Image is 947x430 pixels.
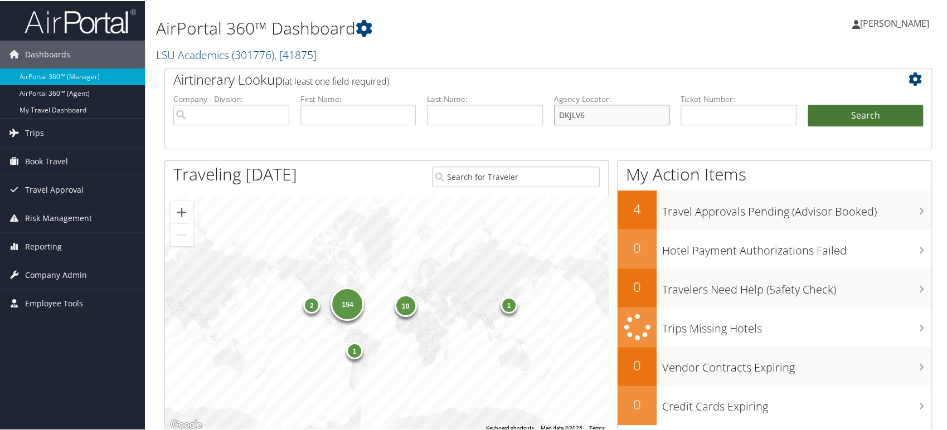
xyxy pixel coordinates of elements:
label: Last Name: [427,92,543,104]
a: 0Travelers Need Help (Safety Check) [618,267,931,306]
label: First Name: [300,92,416,104]
h1: My Action Items [618,162,931,185]
h3: Travelers Need Help (Safety Check) [662,275,931,296]
h1: AirPortal 360™ Dashboard [156,16,679,39]
span: (at least one field required) [283,74,389,86]
label: Agency Locator: [554,92,670,104]
h2: 4 [618,198,657,217]
span: Employee Tools [25,289,83,316]
h3: Vendor Contracts Expiring [662,353,931,374]
div: 2 [304,296,320,312]
span: Trips [25,118,44,146]
a: Terms (opens in new tab) [589,424,605,430]
div: 1 [346,341,363,358]
h2: 0 [618,355,657,374]
h1: Traveling [DATE] [173,162,297,185]
img: airportal-logo.png [25,7,136,33]
h2: Airtinerary Lookup [173,69,859,88]
a: LSU Academics [156,46,317,61]
h3: Trips Missing Hotels [662,314,931,335]
h2: 0 [618,276,657,295]
h2: 0 [618,394,657,413]
label: Company - Division: [173,92,289,104]
span: Risk Management [25,203,92,231]
span: Reporting [25,232,62,260]
h2: 0 [618,237,657,256]
a: Trips Missing Hotels [618,306,931,346]
div: 10 [395,294,417,316]
a: 0Vendor Contracts Expiring [618,346,931,385]
span: Travel Approval [25,175,84,203]
div: 154 [331,286,365,320]
h3: Hotel Payment Authorizations Failed [662,236,931,257]
span: Dashboards [25,40,70,67]
a: 4Travel Approvals Pending (Advisor Booked) [618,189,931,228]
span: Company Admin [25,260,87,288]
label: Ticket Number: [681,92,797,104]
a: [PERSON_NAME] [852,6,940,39]
h3: Travel Approvals Pending (Advisor Booked) [662,197,931,218]
div: 1 [501,296,517,312]
a: 0Credit Cards Expiring [618,385,931,424]
span: Map data ©2025 [541,424,582,430]
h3: Credit Cards Expiring [662,392,931,413]
span: [PERSON_NAME] [860,16,929,28]
span: Book Travel [25,146,68,174]
button: Zoom in [171,200,193,222]
span: ( 301776 ) [232,46,274,61]
a: 0Hotel Payment Authorizations Failed [618,228,931,267]
button: Zoom out [171,223,193,245]
span: , [ 41875 ] [274,46,317,61]
button: Search [808,104,924,126]
input: Search for Traveler [432,165,600,186]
